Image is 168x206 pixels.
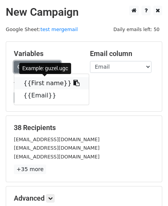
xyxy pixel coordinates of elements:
[14,194,154,203] h5: Advanced
[130,169,168,206] iframe: Chat Widget
[14,137,100,142] small: [EMAIL_ADDRESS][DOMAIN_NAME]
[130,169,168,206] div: Tiện ích trò chuyện
[14,154,100,160] small: [EMAIL_ADDRESS][DOMAIN_NAME]
[14,77,89,89] a: {{First name}}
[6,26,78,32] small: Google Sheet:
[14,61,61,73] a: Copy/paste...
[90,49,155,58] h5: Email column
[14,49,78,58] h5: Variables
[19,63,71,74] div: Example: guzel.ugc
[111,26,162,32] a: Daily emails left: 50
[14,145,100,151] small: [EMAIL_ADDRESS][DOMAIN_NAME]
[14,165,46,174] a: +35 more
[40,26,78,32] a: test mergemail
[6,6,162,19] h2: New Campaign
[14,124,154,132] h5: 38 Recipients
[111,25,162,34] span: Daily emails left: 50
[14,89,89,102] a: {{Email}}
